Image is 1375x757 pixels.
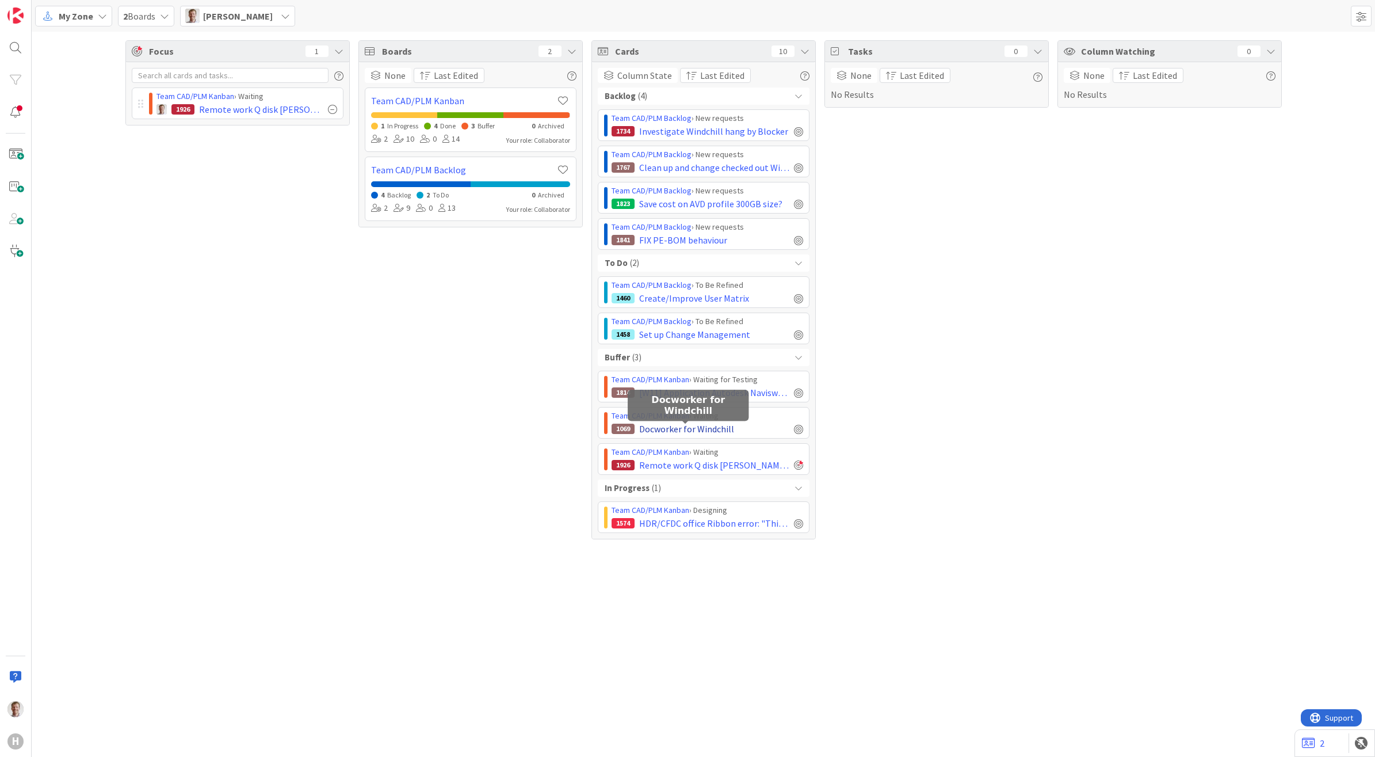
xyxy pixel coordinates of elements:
[639,386,789,400] span: [W11] Application Autodesk Navisworks 2020 -- added to 2504 list
[394,202,410,215] div: 9
[1237,45,1261,57] div: 0
[612,199,635,209] div: 1823
[7,7,24,24] img: Visit kanbanzone.com
[612,222,692,232] a: Team CAD/PLM Backlog
[433,191,449,199] span: To Do
[185,9,200,23] img: BO
[612,112,803,124] div: › New requests
[1083,69,1105,82] span: None
[394,133,414,146] div: 10
[612,329,635,340] div: 1458
[371,133,388,146] div: 2
[1302,736,1324,750] a: 2
[305,45,329,57] div: 1
[612,387,635,398] div: 1814
[639,516,789,530] span: HDR/CFDC office Ribbon error: "This project is not available in HDR. Please contact the administr...
[612,162,635,173] div: 1767
[1113,68,1183,83] button: Last Edited
[1004,45,1028,57] div: 0
[387,191,411,199] span: Backlog
[612,185,803,197] div: › New requests
[532,121,535,130] span: 0
[440,121,456,130] span: Done
[203,9,273,23] span: [PERSON_NAME]
[1081,44,1232,58] span: Column Watching
[612,149,692,159] a: Team CAD/PLM Backlog
[612,279,803,291] div: › To Be Refined
[612,504,803,516] div: › Designing
[384,69,406,82] span: None
[612,374,803,386] div: › Waiting for Testing
[371,94,556,108] a: Team CAD/PLM Kanban
[7,733,24,750] div: H
[612,315,803,328] div: › To Be Refined
[59,9,93,23] span: My Zone
[850,69,872,82] span: None
[471,121,475,130] span: 3
[156,91,234,101] a: Team CAD/PLM Kanban
[612,424,635,434] div: 1069
[639,328,750,341] span: Set up Change Management
[171,104,194,115] div: 1926
[382,44,533,58] span: Boards
[387,121,418,130] span: In Progress
[612,518,635,528] div: 1574
[639,124,788,138] span: Investigate Windchill hang by Blocker
[371,202,388,215] div: 2
[420,133,437,146] div: 0
[612,235,635,245] div: 1841
[639,458,789,472] span: Remote work Q disk [PERSON_NAME] 2.0 error
[612,149,803,161] div: › New requests
[123,9,155,23] span: Boards
[612,221,803,233] div: › New requests
[434,121,437,130] span: 4
[639,233,727,247] span: FIX PE-BOM behaviour
[615,44,766,58] span: Cards
[434,69,478,82] span: Last Edited
[639,291,749,305] span: Create/Improve User Matrix
[612,447,689,457] a: Team CAD/PLM Kanban
[612,316,692,326] a: Team CAD/PLM Backlog
[771,45,795,57] div: 10
[381,191,384,199] span: 4
[612,410,803,422] div: › Waiting
[24,2,52,16] span: Support
[132,68,329,83] input: Search all cards and tasks...
[605,351,630,364] b: Buffer
[538,191,564,199] span: Archived
[438,202,456,215] div: 13
[605,482,650,495] b: In Progress
[478,121,495,130] span: Buffer
[630,257,639,270] span: ( 2 )
[612,410,689,421] a: Team CAD/PLM Kanban
[1064,68,1275,101] div: No Results
[638,90,647,103] span: ( 4 )
[371,163,556,177] a: Team CAD/PLM Backlog
[612,374,689,385] a: Team CAD/PLM Kanban
[414,68,484,83] button: Last Edited
[680,68,751,83] button: Last Edited
[7,701,24,717] img: BO
[612,505,689,515] a: Team CAD/PLM Kanban
[416,202,433,215] div: 0
[506,135,570,146] div: Your role: Collaborator
[538,45,562,57] div: 2
[639,422,734,436] span: Docworker for Windchill
[639,197,782,211] span: Save cost on AVD profile 300GB size?
[700,69,744,82] span: Last Edited
[123,10,128,22] b: 2
[612,280,692,290] a: Team CAD/PLM Backlog
[506,204,570,215] div: Your role: Collaborator
[156,90,337,102] div: › Waiting
[1133,69,1177,82] span: Last Edited
[880,68,950,83] button: Last Edited
[848,44,999,58] span: Tasks
[426,191,430,199] span: 2
[199,102,323,116] span: Remote work Q disk [PERSON_NAME] 2.0 error
[652,482,661,495] span: ( 1 )
[156,104,167,115] img: BO
[617,69,672,82] span: Column State
[632,351,641,364] span: ( 3 )
[612,446,803,458] div: › Waiting
[612,113,692,123] a: Team CAD/PLM Backlog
